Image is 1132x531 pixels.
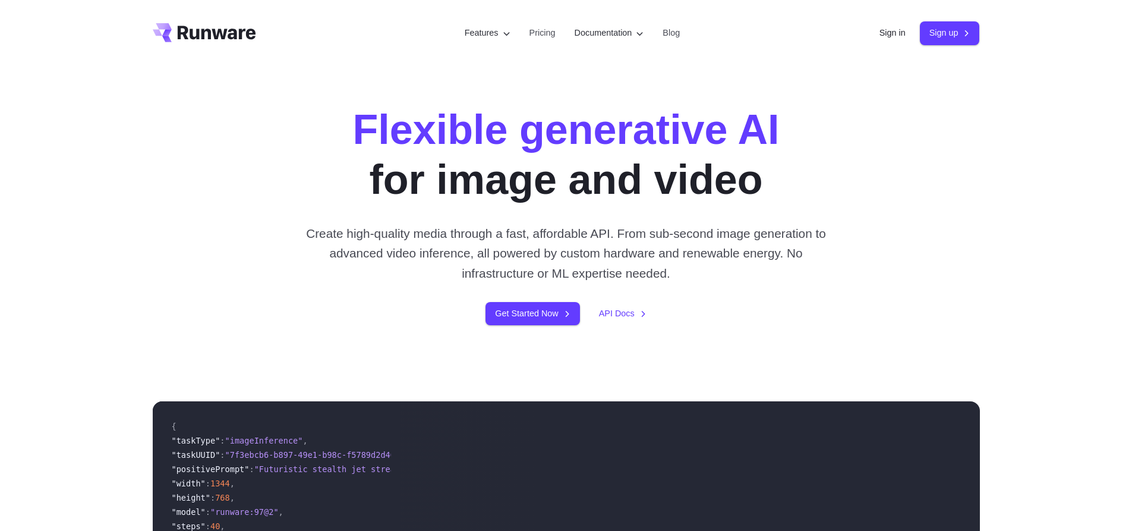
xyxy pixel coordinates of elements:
a: Pricing [529,26,556,40]
p: Create high-quality media through a fast, affordable API. From sub-second image generation to adv... [301,224,831,283]
span: : [206,521,210,531]
a: Sign up [920,21,980,45]
span: "width" [172,479,206,488]
span: : [220,436,225,445]
h1: for image and video [352,105,779,205]
a: Go to / [153,23,256,42]
span: 1344 [210,479,230,488]
span: "imageInference" [225,436,303,445]
a: Get Started Now [485,302,579,325]
span: , [230,479,235,488]
span: , [220,521,225,531]
strong: Flexible generative AI [352,106,779,153]
span: "positivePrompt" [172,464,250,474]
label: Documentation [575,26,644,40]
span: "Futuristic stealth jet streaking through a neon-lit cityscape with glowing purple exhaust" [254,464,697,474]
span: : [249,464,254,474]
span: : [210,493,215,502]
span: "taskType" [172,436,220,445]
a: Blog [663,26,680,40]
span: , [302,436,307,445]
span: "steps" [172,521,206,531]
span: 768 [215,493,230,502]
span: "height" [172,493,210,502]
span: , [230,493,235,502]
label: Features [465,26,510,40]
span: 40 [210,521,220,531]
span: , [279,507,283,517]
span: "taskUUID" [172,450,220,460]
span: "model" [172,507,206,517]
a: API Docs [599,307,647,321]
span: "runware:97@2" [210,507,279,517]
span: { [172,422,176,431]
span: : [206,479,210,488]
span: : [206,507,210,517]
a: Sign in [879,26,906,40]
span: : [220,450,225,460]
span: "7f3ebcb6-b897-49e1-b98c-f5789d2d40d7" [225,450,410,460]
